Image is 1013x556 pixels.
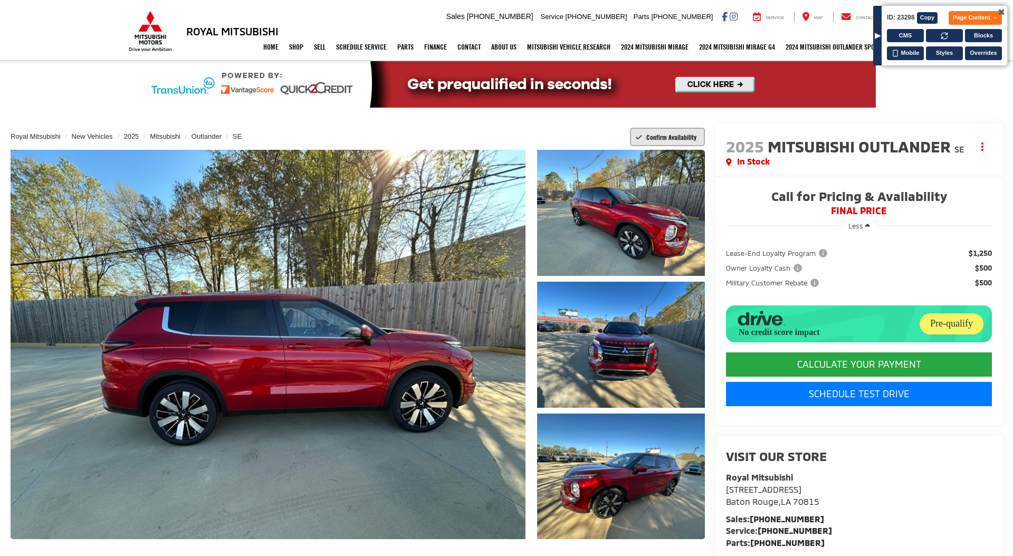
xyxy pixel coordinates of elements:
[726,277,823,288] button: Military Customer Rebate
[123,132,139,140] a: 2025
[975,277,992,288] span: $500
[965,29,1002,43] button: Blocks
[750,514,824,524] a: [PHONE_NUMBER]
[726,538,825,548] strong: Parts:
[726,514,824,524] strong: Sales:
[127,11,174,52] img: Mitsubishi
[522,34,616,60] a: Mitsubishi Vehicle Research
[848,222,863,230] span: Less
[726,484,801,494] span: [STREET_ADDRESS]
[726,277,821,288] span: Military Customer Rebate
[750,538,825,548] a: [PHONE_NUMBER]
[150,132,180,140] a: Mitsubishi
[11,150,525,539] a: Expand Photo 0
[873,6,882,65] div: ▶
[694,34,780,60] a: 2024 Mitsubishi Mirage G4
[616,34,694,60] a: 2024 Mitsubishi Mirage
[258,34,284,60] a: Home
[566,13,627,21] span: [PHONE_NUMBER]
[137,61,876,108] img: Quick2Credit
[843,216,875,235] button: Less
[917,12,938,24] button: Copy
[630,128,705,146] button: Confirm Availability
[726,525,832,535] strong: Service:
[537,414,705,540] a: Expand Photo 3
[887,46,924,60] button: Mobile
[331,34,392,60] a: Schedule Service: Opens in a new tab
[309,34,331,60] a: Sell
[72,132,113,140] a: New Vehicles
[726,496,778,506] span: Baton Rouge
[541,13,563,21] span: Service
[646,133,696,141] span: Confirm Availability
[5,148,530,541] img: 2025 Mitsubishi Outlander SE
[192,132,222,140] a: Outlander
[887,13,915,22] span: ID: 23298
[537,150,705,276] a: Expand Photo 1
[833,12,884,22] a: Contact
[233,132,242,140] a: SE
[726,248,831,258] button: Lease-End Loyalty Program
[392,34,419,60] a: Parts: Opens in a new tab
[633,13,649,21] span: Parts
[186,25,279,37] h3: Royal Mitsubishi
[887,29,924,43] button: CMS
[949,11,1002,25] button: Page Content →
[768,137,954,156] span: Mitsubishi Outlander
[766,15,784,20] span: Service
[726,484,819,506] a: [STREET_ADDRESS] Baton Rouge,LA 70815
[722,12,728,21] a: Facebook: Click to visit our Facebook page
[926,46,963,60] button: Styles
[737,156,770,168] span: In Stock
[726,382,992,406] a: Schedule Test Drive
[781,496,791,506] span: LA
[537,282,705,408] a: Expand Photo 2
[535,148,706,277] img: 2025 Mitsubishi Outlander SE
[535,280,706,409] img: 2025 Mitsubishi Outlander SE
[981,142,983,151] span: dropdown dots
[726,190,992,206] span: Call for Pricing & Availability
[954,144,964,154] span: SE
[730,12,738,21] a: Instagram: Click to visit our Instagram page
[758,525,832,535] a: [PHONE_NUMBER]
[726,472,793,482] strong: Royal Mitsubishi
[446,12,465,21] span: Sales
[419,34,452,60] a: Finance
[726,206,992,216] span: FINAL PRICE
[726,263,804,273] span: Owner Loyalty Cash
[486,34,522,60] a: About Us
[726,496,819,506] span: ,
[651,13,713,21] span: [PHONE_NUMBER]
[973,137,992,156] button: Actions
[780,34,886,60] a: 2024 Mitsubishi Outlander SPORT
[726,248,829,258] span: Lease-End Loyalty Program
[856,15,876,20] span: Contact
[793,496,819,506] span: 70815
[452,34,486,60] a: Contact
[11,132,61,140] a: Royal Mitsubishi
[284,34,309,60] a: Shop
[726,352,992,377] : CALCULATE YOUR PAYMENT
[975,263,992,273] span: $500
[726,263,806,273] button: Owner Loyalty Cash
[535,412,706,541] img: 2025 Mitsubishi Outlander SE
[745,12,792,22] a: Service
[969,248,992,258] span: $1,250
[998,8,1005,17] span: ✖
[794,12,831,22] a: Map
[965,46,1002,60] button: Overrides
[726,137,764,156] span: 2025
[814,15,823,20] span: Map
[726,449,992,463] h2: Visit our Store
[467,12,533,21] span: [PHONE_NUMBER]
